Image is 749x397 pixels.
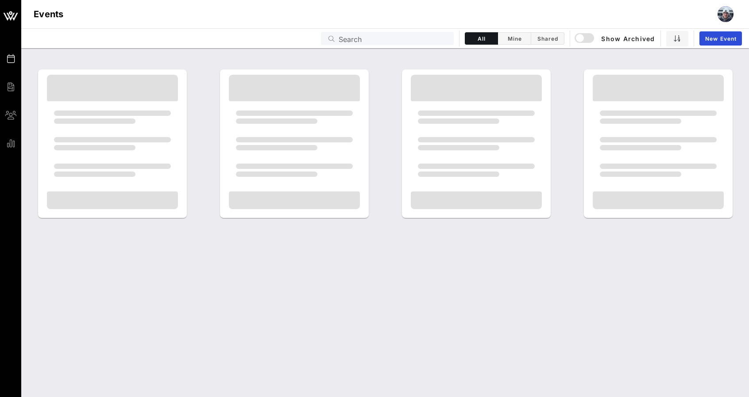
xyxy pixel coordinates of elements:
[471,35,492,42] span: All
[531,32,564,45] button: Shared
[575,31,655,46] button: Show Archived
[503,35,525,42] span: Mine
[699,31,742,46] a: New Event
[537,35,559,42] span: Shared
[576,33,655,44] span: Show Archived
[498,32,531,45] button: Mine
[465,32,498,45] button: All
[705,35,737,42] span: New Event
[34,7,64,21] h1: Events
